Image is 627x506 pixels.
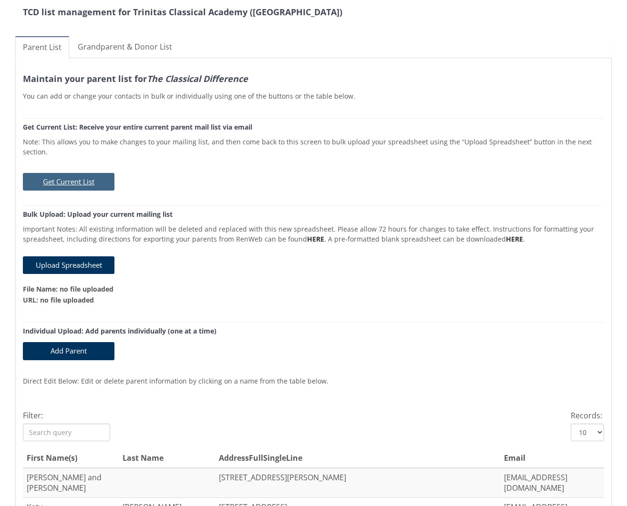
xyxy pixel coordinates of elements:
[23,256,114,274] button: Upload Spreadsheet
[23,218,604,244] p: Important Notes: All existing information will be deleted and replaced with this new spreadsheet....
[23,326,216,335] strong: Individual Upload: Add parents individually (one at a time)
[500,468,596,498] td: [EMAIL_ADDRESS][DOMAIN_NAME]
[215,468,500,498] td: [STREET_ADDRESS][PERSON_NAME]
[506,234,523,243] a: HERE
[23,173,114,191] button: Get Current List
[23,370,604,386] p: Direct Edit Below: Edit or delete parent information by clicking on a name from the table below.
[70,36,180,58] a: Grandparent & Donor List
[219,453,302,463] span: AddressFullSingleLine
[23,122,252,132] strong: Get Current List: Receive your entire current parent mail list via email
[23,210,173,219] strong: Bulk Upload: Upload your current mailing list
[23,424,110,441] input: Search query
[307,234,324,243] a: HERE
[15,36,69,58] a: Parent List
[23,468,119,498] td: [PERSON_NAME] and [PERSON_NAME]
[23,83,604,101] p: You can add or change your contacts in bulk or individually using one of the buttons or the table...
[23,342,114,360] button: Add Parent
[23,295,94,304] strong: URL: no file uploaded
[23,131,604,157] p: Note: This allows you to make changes to your mailing list, and then come back to this screen to ...
[504,453,525,463] span: Email
[147,73,248,84] em: The Classical Difference
[23,8,627,17] h3: TCD list management for Trinitas Classical Academy ([GEOGRAPHIC_DATA])
[23,284,113,293] strong: File Name: no file uploaded
[123,453,164,463] span: Last Name
[23,73,248,84] strong: Maintain your parent list for
[23,410,43,421] label: Filter:
[27,453,77,463] span: First Name(s)
[571,410,602,421] label: Records:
